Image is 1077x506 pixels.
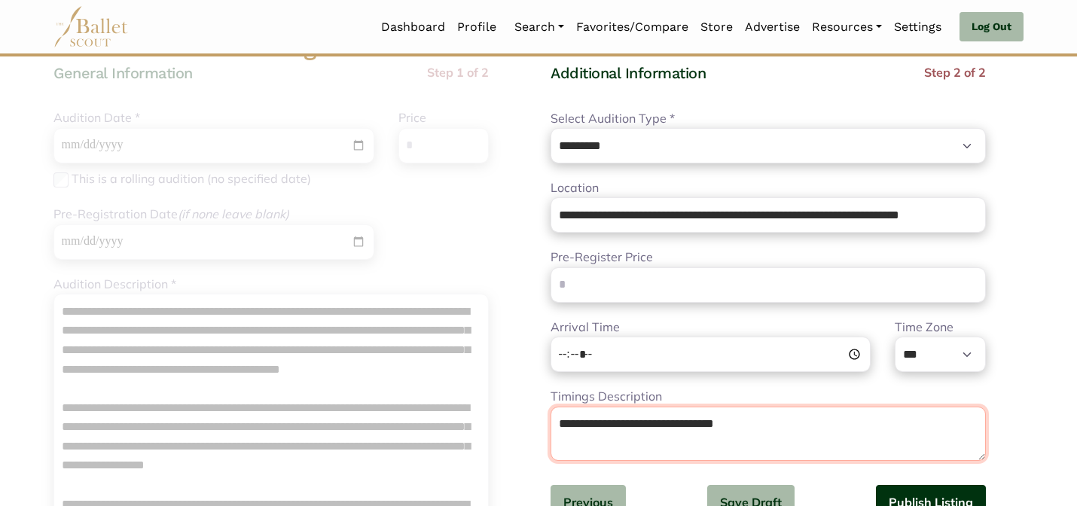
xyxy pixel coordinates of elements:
[694,11,739,43] a: Store
[551,318,620,337] label: Arrival Time
[806,11,888,43] a: Resources
[551,178,599,198] label: Location
[551,63,855,83] h4: Additional Information
[570,11,694,43] a: Favorites/Compare
[960,12,1024,42] a: Log Out
[375,11,451,43] a: Dashboard
[551,248,653,267] label: Pre-Register Price
[508,11,570,43] a: Search
[551,109,675,129] label: Select Audition Type *
[551,387,662,407] label: Timings Description
[924,63,986,83] p: Step 2 of 2
[739,11,806,43] a: Advertise
[895,318,953,337] label: Time Zone
[451,11,502,43] a: Profile
[888,11,947,43] a: Settings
